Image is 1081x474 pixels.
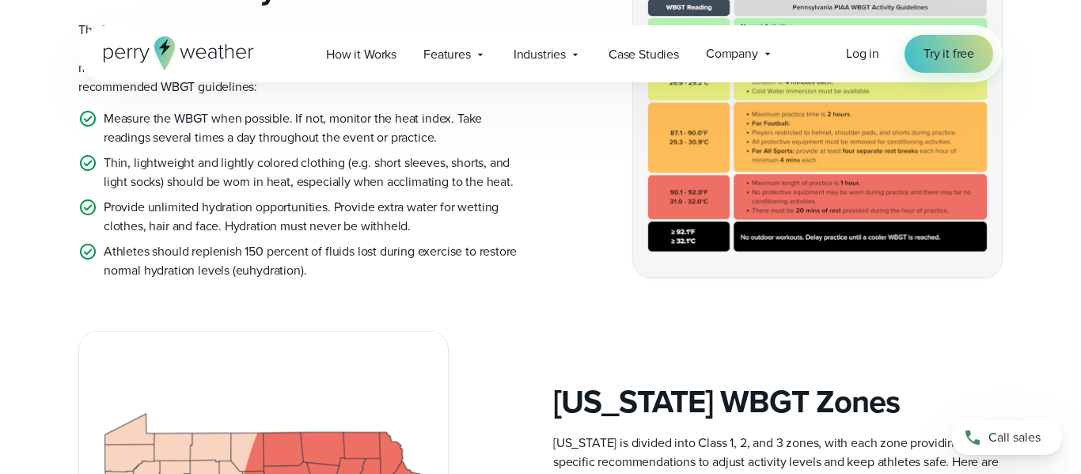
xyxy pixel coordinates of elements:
p: Measure the WBGT when possible. If not, monitor the heat index. Take readings several times a day... [104,109,528,147]
span: Company [706,44,758,63]
span: How it Works [326,45,396,64]
span: Call sales [988,428,1041,447]
a: Log in [846,44,879,63]
a: Call sales [951,420,1062,455]
p: Athletes should replenish 150 percent of fluids lost during exercise to restore normal hydration ... [104,242,528,280]
span: Features [423,45,471,64]
a: How it Works [313,38,410,70]
span: The [US_STATE] Interscholastic Athletic Association (PIAA) recommends the use of (WBGT) as the pr... [78,21,511,96]
a: Try it free [905,35,993,73]
span: Case Studies [609,45,679,64]
h3: [US_STATE] WBGT Zones [553,383,1003,421]
p: Provide unlimited hydration opportunities. Provide extra water for wetting clothes, hair and face... [104,198,528,236]
a: Case Studies [595,38,692,70]
p: Thin, lightweight and lightly colored clothing (e.g. short sleeves, shorts, and light socks) shou... [104,154,528,191]
span: Industries [514,45,566,64]
span: Try it free [924,44,974,63]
